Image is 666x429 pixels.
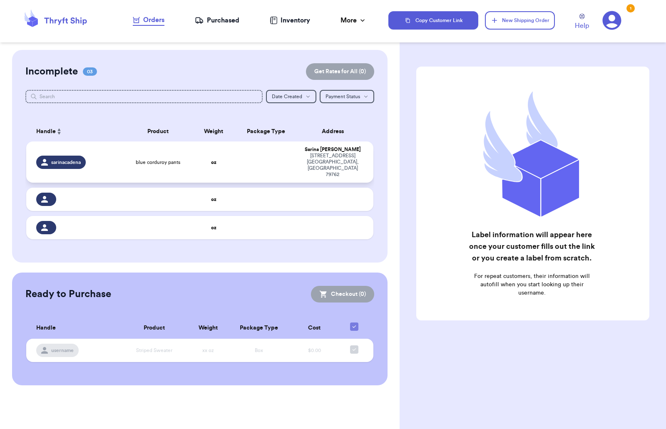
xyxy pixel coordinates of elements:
[626,4,635,12] div: 1
[302,146,364,153] div: Sarina [PERSON_NAME]
[340,15,367,25] div: More
[51,159,81,166] span: sarinacadena
[121,317,188,339] th: Product
[133,15,164,25] div: Orders
[136,159,180,166] span: blue corduroy pants
[297,122,374,141] th: Address
[123,122,193,141] th: Product
[575,14,589,31] a: Help
[255,348,263,353] span: Box
[25,90,263,103] input: Search
[602,11,621,30] a: 1
[467,229,597,264] h2: Label information will appear here once your customer fills out the link or you create a label fr...
[136,348,172,353] span: Striped Sweater
[270,15,310,25] a: Inventory
[51,347,74,354] span: username
[25,65,78,78] h2: Incomplete
[211,160,216,165] strong: oz
[36,324,56,332] span: Handle
[56,126,62,136] button: Sort ascending
[308,348,321,353] span: $0.00
[306,63,374,80] button: Get Rates for All (0)
[229,317,289,339] th: Package Type
[266,90,316,103] button: Date Created
[467,272,597,297] p: For repeat customers, their information will autofill when you start looking up their username.
[575,21,589,31] span: Help
[289,317,340,339] th: Cost
[272,94,302,99] span: Date Created
[25,288,111,301] h2: Ready to Purchase
[302,153,364,178] div: [STREET_ADDRESS] [GEOGRAPHIC_DATA] , [GEOGRAPHIC_DATA] 79762
[326,94,360,99] span: Payment Status
[193,122,234,141] th: Weight
[202,348,214,353] span: xx oz
[36,127,56,136] span: Handle
[485,11,555,30] button: New Shipping Order
[83,67,97,76] span: 03
[211,197,216,202] strong: oz
[234,122,297,141] th: Package Type
[388,11,478,30] button: Copy Customer Link
[195,15,239,25] a: Purchased
[320,90,374,103] button: Payment Status
[188,317,229,339] th: Weight
[311,286,374,303] button: Checkout (0)
[133,15,164,26] a: Orders
[211,225,216,230] strong: oz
